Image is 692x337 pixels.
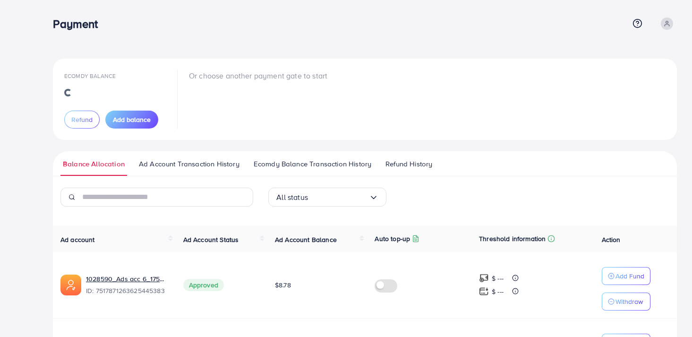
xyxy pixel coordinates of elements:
div: <span class='underline'>1028590_Ads acc 6_1750390915755</span></br>7517871263625445383 [86,274,168,296]
span: Ecomdy Balance [64,72,116,80]
p: $ --- [492,286,504,297]
img: top-up amount [479,286,489,296]
img: ic-ads-acc.e4c84228.svg [60,275,81,295]
span: Ad account [60,235,95,244]
span: Refund [71,115,93,124]
p: Threshold information [479,233,546,244]
p: $ --- [492,273,504,284]
h3: Payment [53,17,105,31]
img: top-up amount [479,273,489,283]
p: Withdraw [615,296,643,307]
span: Approved [183,279,224,291]
span: Add balance [113,115,151,124]
span: Ad Account Transaction History [139,159,239,169]
div: Search for option [268,188,386,207]
span: Refund History [385,159,432,169]
button: Withdraw [602,293,650,311]
button: Add balance [105,111,158,129]
a: 1028590_Ads acc 6_1750390915755 [86,274,168,284]
p: Auto top-up [375,233,410,244]
span: $8.78 [275,280,291,290]
p: Add Fund [615,270,644,282]
span: Balance Allocation [63,159,125,169]
span: All status [276,190,308,205]
span: Ecomdy Balance Transaction History [254,159,371,169]
button: Add Fund [602,267,650,285]
input: Search for option [308,190,369,205]
span: Action [602,235,621,244]
p: Or choose another payment gate to start [189,70,327,81]
button: Refund [64,111,100,129]
span: ID: 7517871263625445383 [86,286,168,295]
span: Ad Account Status [183,235,239,244]
span: Ad Account Balance [275,235,337,244]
